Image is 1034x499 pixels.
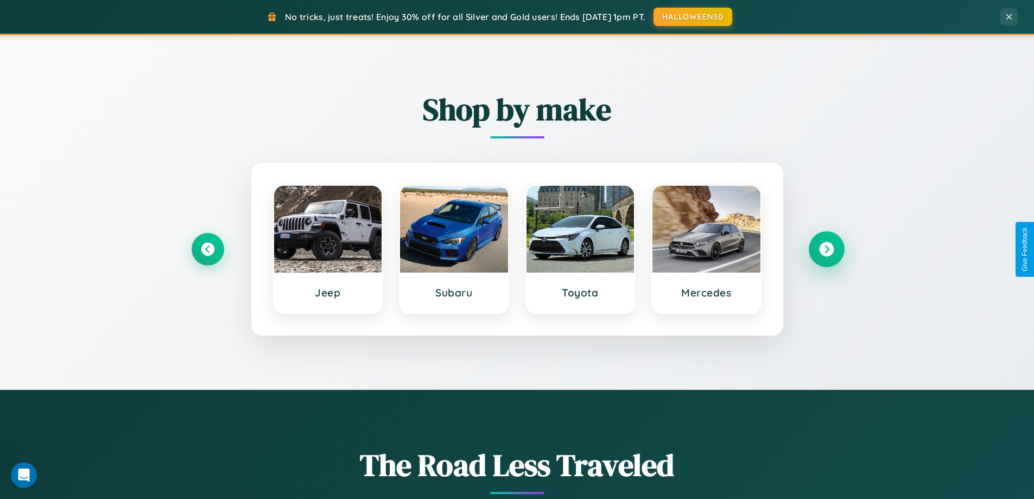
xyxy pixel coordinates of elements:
h3: Toyota [537,286,624,299]
button: HALLOWEEN30 [654,8,732,26]
h3: Jeep [285,286,371,299]
div: Give Feedback [1021,228,1029,271]
iframe: Intercom live chat [11,462,37,488]
span: No tricks, just treats! Enjoy 30% off for all Silver and Gold users! Ends [DATE] 1pm PT. [285,11,645,22]
h1: The Road Less Traveled [192,444,843,486]
h2: Shop by make [192,89,843,130]
h3: Mercedes [663,286,750,299]
h3: Subaru [411,286,497,299]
